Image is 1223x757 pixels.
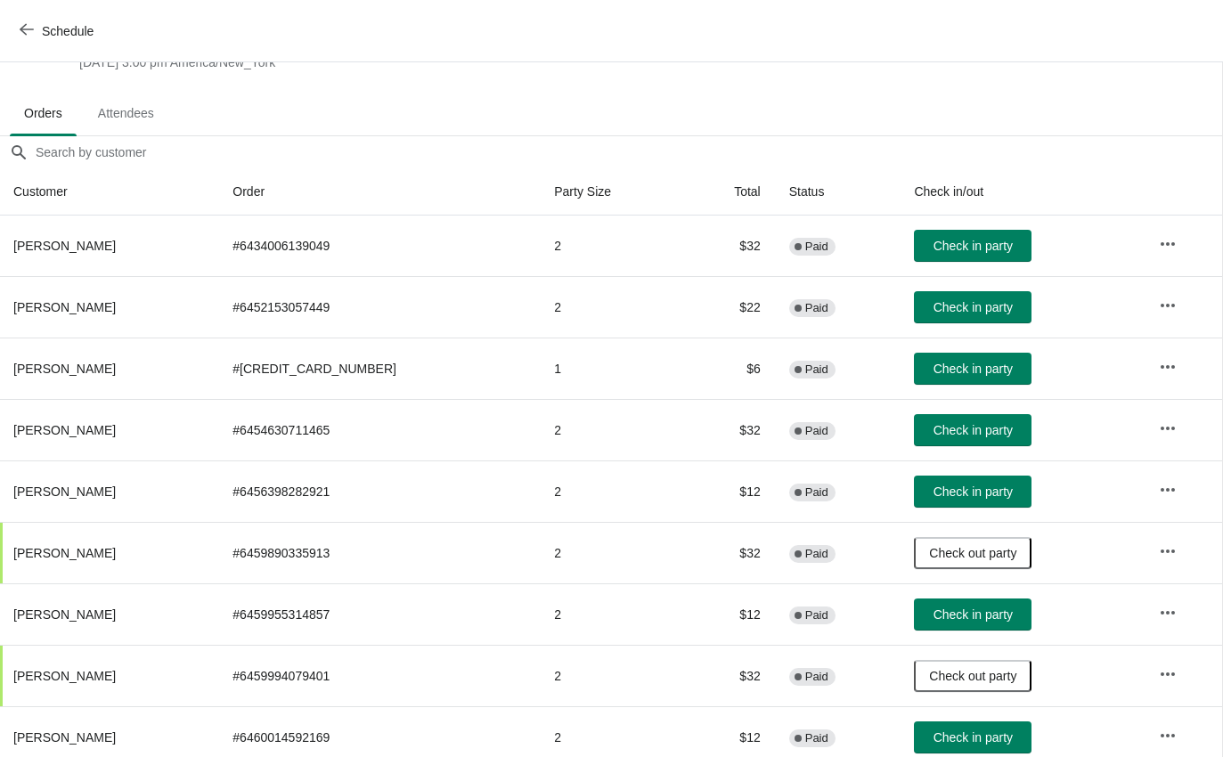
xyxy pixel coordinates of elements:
span: [PERSON_NAME] [13,300,116,314]
th: Total [683,168,775,216]
td: 2 [540,399,682,460]
td: 2 [540,645,682,706]
td: $22 [683,276,775,338]
span: [PERSON_NAME] [13,362,116,376]
td: # 6454630711465 [218,399,540,460]
span: Paid [805,362,828,377]
td: 2 [540,276,682,338]
span: Check in party [934,362,1013,376]
span: [PERSON_NAME] [13,423,116,437]
input: Search by customer [35,136,1222,168]
span: Paid [805,485,828,500]
span: Check out party [929,669,1016,683]
td: $12 [683,583,775,645]
span: Paid [805,240,828,254]
span: [PERSON_NAME] [13,239,116,253]
span: Paid [805,731,828,745]
span: Check in party [934,423,1013,437]
span: Orders [10,97,77,129]
span: Paid [805,424,828,438]
td: 2 [540,522,682,583]
span: Check in party [934,607,1013,622]
td: # 6459994079401 [218,645,540,706]
td: # 6459955314857 [218,583,540,645]
th: Order [218,168,540,216]
span: [DATE] 3:00 pm America/New_York [79,53,879,71]
span: [PERSON_NAME] [13,730,116,745]
span: [PERSON_NAME] [13,669,116,683]
span: Paid [805,608,828,623]
button: Check in party [914,721,1031,753]
button: Check in party [914,476,1031,508]
th: Check in/out [900,168,1145,216]
span: Schedule [42,24,94,38]
th: Status [775,168,901,216]
button: Check in party [914,414,1031,446]
span: Paid [805,301,828,315]
span: Attendees [84,97,168,129]
td: # 6456398282921 [218,460,540,522]
span: Check in party [934,239,1013,253]
span: [PERSON_NAME] [13,607,116,622]
span: Check in party [934,730,1013,745]
td: $32 [683,399,775,460]
td: $32 [683,216,775,276]
button: Check in party [914,598,1031,631]
span: Paid [805,670,828,684]
td: 1 [540,338,682,399]
td: 2 [540,583,682,645]
span: Check in party [934,484,1013,499]
button: Check in party [914,353,1031,385]
button: Check out party [914,660,1031,692]
span: Paid [805,547,828,561]
button: Check in party [914,291,1031,323]
button: Check in party [914,230,1031,262]
span: Check out party [929,546,1016,560]
td: $12 [683,460,775,522]
td: 2 [540,460,682,522]
td: 2 [540,216,682,276]
th: Party Size [540,168,682,216]
td: # 6434006139049 [218,216,540,276]
td: $6 [683,338,775,399]
button: Check out party [914,537,1031,569]
span: Check in party [934,300,1013,314]
span: [PERSON_NAME] [13,484,116,499]
button: Schedule [9,15,108,47]
td: $32 [683,645,775,706]
span: [PERSON_NAME] [13,546,116,560]
td: # [CREDIT_CARD_NUMBER] [218,338,540,399]
td: # 6452153057449 [218,276,540,338]
td: # 6459890335913 [218,522,540,583]
td: $32 [683,522,775,583]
